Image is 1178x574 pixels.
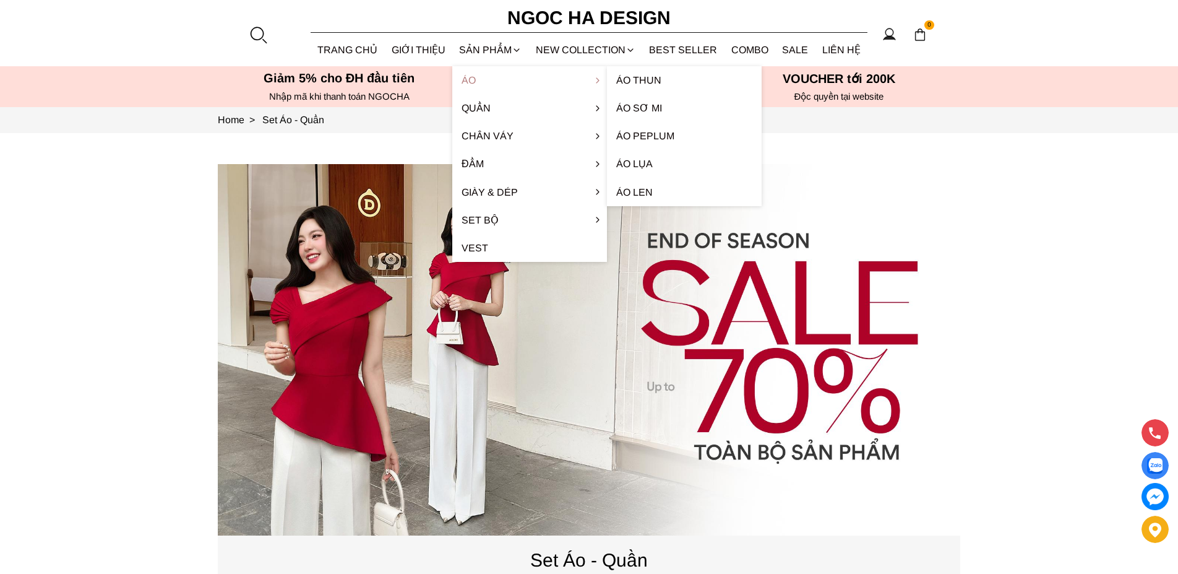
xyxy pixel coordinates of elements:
a: Ngoc Ha Design [496,3,682,33]
a: Vest [452,234,607,262]
a: Display image [1141,452,1169,479]
img: Display image [1147,458,1163,474]
a: NEW COLLECTION [529,33,643,66]
span: 0 [924,20,934,30]
a: Áo [452,66,607,94]
img: img-CART-ICON-ksit0nf1 [913,28,927,41]
h6: Độc quyền tại website [718,91,960,102]
h5: VOUCHER tới 200K [718,71,960,86]
font: Nhập mã khi thanh toán NGOCHA [269,91,410,102]
a: TRANG CHỦ [311,33,385,66]
div: SẢN PHẨM [452,33,529,66]
a: LIÊN HỆ [815,33,868,66]
span: > [244,115,260,125]
font: Giảm 5% cho ĐH đầu tiên [264,71,415,85]
a: Giày & Dép [452,178,607,206]
a: Áo Peplum [607,122,762,150]
a: Áo sơ mi [607,94,762,122]
a: Link to Home [218,115,262,125]
a: Chân váy [452,122,607,150]
a: Combo [724,33,776,66]
a: GIỚI THIỆU [385,33,453,66]
a: SALE [775,33,815,66]
a: Áo thun [607,66,762,94]
a: BEST SELLER [642,33,724,66]
a: Áo len [607,178,762,206]
a: Set Bộ [452,206,607,234]
a: Áo lụa [607,150,762,178]
a: Link to Set Áo - Quần [262,115,324,125]
a: Đầm [452,150,607,178]
a: messenger [1141,483,1169,510]
a: Quần [452,94,607,122]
